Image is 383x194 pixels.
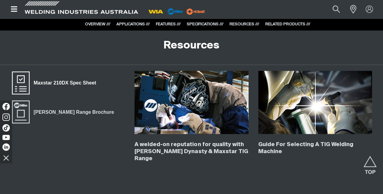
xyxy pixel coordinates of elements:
[116,22,150,26] a: APPLICATIONS ///
[318,2,347,16] input: Product name or item number...
[30,108,118,116] span: [PERSON_NAME] Range Brochure
[363,156,377,170] button: Scroll to top
[187,22,223,26] a: SPECIFICATIONS ///
[2,113,10,121] img: Instagram
[11,71,100,95] a: Maxstar 210DX Spec Sheet
[164,39,219,52] h2: Resources
[30,79,100,87] span: Maxstar 210DX Spec Sheet
[2,143,10,151] img: LinkedIn
[134,71,248,134] img: A welded-on reputation for quality with Miller’s Dynasty & Maxstar TIG Range
[2,103,10,110] img: Facebook
[185,7,207,16] img: miller
[2,135,10,140] img: YouTube
[326,2,347,16] button: Search products
[85,22,110,26] a: OVERVIEW ///
[156,22,181,26] a: FEATURES ///
[185,9,207,14] a: miller
[258,71,372,134] img: Guide For Selecting A TIG Welding Machine
[11,100,118,124] a: Miller Range Brochure
[134,142,248,161] a: A welded-on reputation for quality with [PERSON_NAME] Dynasty & Maxstar TIG Range
[2,124,10,131] img: TikTok
[265,22,310,26] a: RELATED PRODUCTS ///
[230,22,259,26] a: RESOURCES ///
[1,153,11,163] img: hide socials
[258,142,353,154] a: Guide For Selecting A TIG Welding Machine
